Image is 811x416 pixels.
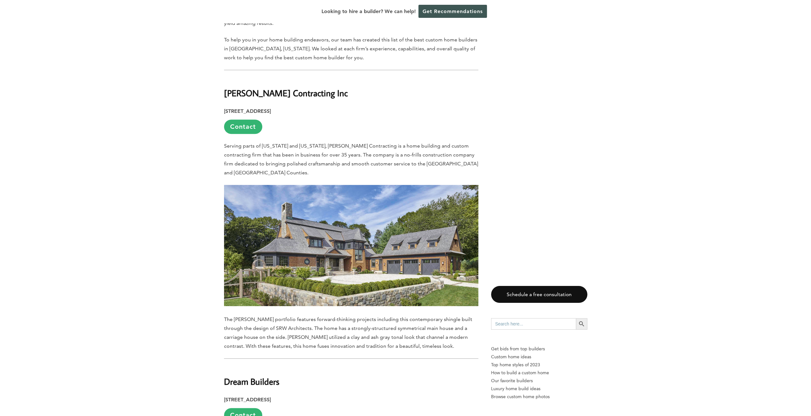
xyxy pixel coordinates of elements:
[224,120,262,134] a: Contact
[578,320,585,327] svg: Search
[491,361,587,369] a: Top home styles of 2023
[491,353,587,361] a: Custom home ideas
[491,377,587,385] a: Our favorite builders
[418,5,487,18] a: Get Recommendations
[224,87,348,99] strong: [PERSON_NAME] Contracting Inc
[689,370,803,408] iframe: Drift Widget Chat Controller
[224,37,477,61] span: To help you in your home building endeavors, our team has created this list of the best custom ho...
[491,318,576,330] input: Search here...
[224,108,271,114] strong: [STREET_ADDRESS]
[491,286,587,303] a: Schedule a free consultation
[491,369,587,377] a: How to build a custom home
[224,185,478,349] span: The [PERSON_NAME] portfolio features forward-thinking projects including this contemporary shingl...
[224,143,478,176] span: Serving parts of [US_STATE] and [US_STATE], [PERSON_NAME] Contracting is a home building and cust...
[491,385,587,393] a: Luxury home build ideas
[491,393,587,401] a: Browse custom home photos
[491,345,587,353] p: Get bids from top builders
[224,397,271,403] strong: [STREET_ADDRESS]
[224,376,279,387] strong: Dream Builders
